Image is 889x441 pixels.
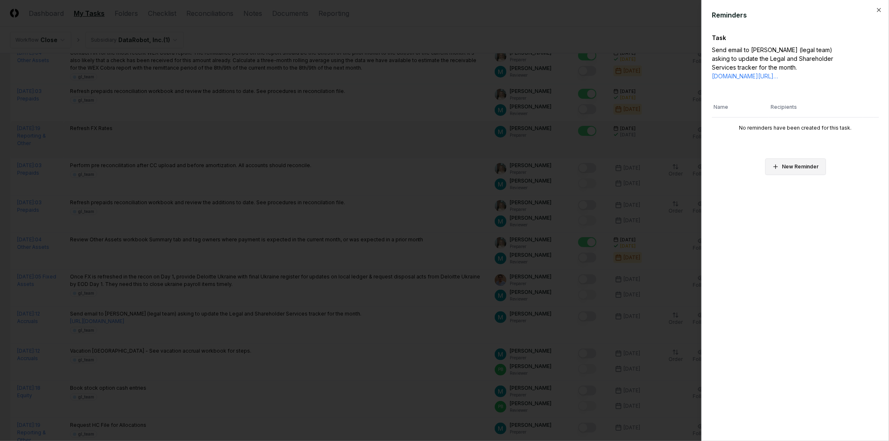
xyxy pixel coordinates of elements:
label: Task [712,34,726,41]
th: Recipients [769,97,863,117]
a: [DOMAIN_NAME][URL]… [712,73,778,80]
div: Send email to [PERSON_NAME] (legal team) asking to update the Legal and Shareholder Services trac... [712,45,849,80]
th: Name [712,97,769,117]
button: New Reminder [765,158,826,175]
td: No reminders have been created for this task. [712,117,879,138]
h2: Reminders [712,10,879,20]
